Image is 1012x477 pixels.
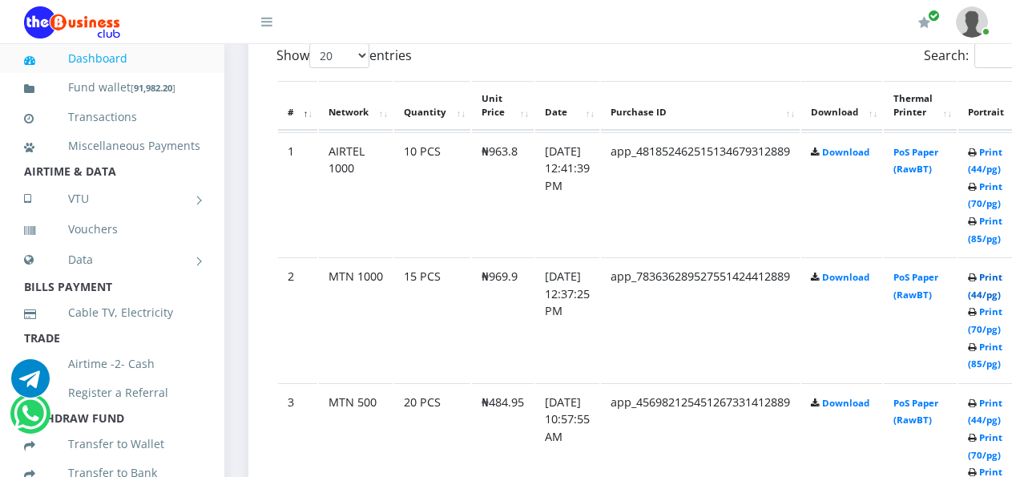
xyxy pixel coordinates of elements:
a: Transfer to Wallet [24,426,200,463]
th: Quantity: activate to sort column ascending [394,81,470,131]
a: Vouchers [24,211,200,248]
a: Chat for support [11,371,50,398]
a: Fund wallet[91,982.20] [24,69,200,107]
td: 2 [278,257,317,382]
a: Airtime -2- Cash [24,346,200,382]
select: Showentries [309,43,369,68]
img: User [956,6,988,38]
td: [DATE] 12:37:25 PM [535,257,599,382]
a: PoS Paper (RawBT) [893,271,938,301]
span: Renew/Upgrade Subscription [928,10,940,22]
a: Print (85/pg) [968,215,1002,245]
a: Print (70/pg) [968,431,1002,461]
td: ₦969.9 [472,257,534,382]
td: app_783636289527551424412889 [601,257,800,382]
i: Renew/Upgrade Subscription [918,16,930,29]
a: Print (44/pg) [968,146,1002,176]
a: Print (70/pg) [968,180,1002,210]
a: Download [822,146,869,158]
b: 91,982.20 [134,82,172,94]
a: VTU [24,179,200,219]
a: PoS Paper (RawBT) [893,146,938,176]
a: Print (85/pg) [968,341,1002,370]
td: ₦963.8 [472,132,534,257]
td: [DATE] 12:41:39 PM [535,132,599,257]
label: Show entries [276,43,412,68]
a: Print (70/pg) [968,305,1002,335]
small: [ ] [131,82,175,94]
th: Download: activate to sort column ascending [801,81,882,131]
a: Download [822,397,869,409]
td: 15 PCS [394,257,470,382]
a: Print (44/pg) [968,397,1002,426]
th: Date: activate to sort column ascending [535,81,599,131]
a: Print (44/pg) [968,271,1002,301]
td: 10 PCS [394,132,470,257]
a: Cable TV, Electricity [24,294,200,331]
th: Thermal Printer: activate to sort column ascending [884,81,957,131]
a: Dashboard [24,40,200,77]
img: Logo [24,6,120,38]
a: Transactions [24,99,200,135]
th: Network: activate to sort column ascending [319,81,393,131]
a: Miscellaneous Payments [24,127,200,164]
th: Unit Price: activate to sort column ascending [472,81,534,131]
a: PoS Paper (RawBT) [893,397,938,426]
td: MTN 1000 [319,257,393,382]
td: app_481852462515134679312889 [601,132,800,257]
a: Data [24,240,200,280]
th: #: activate to sort column descending [278,81,317,131]
td: AIRTEL 1000 [319,132,393,257]
a: Download [822,271,869,283]
a: Register a Referral [24,374,200,411]
a: Chat for support [14,406,46,433]
td: 1 [278,132,317,257]
th: Purchase ID: activate to sort column ascending [601,81,800,131]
